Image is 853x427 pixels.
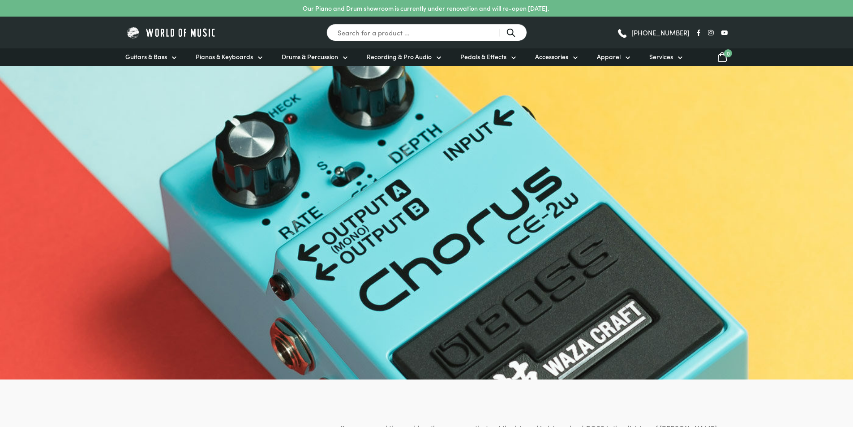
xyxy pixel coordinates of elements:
[125,52,167,61] span: Guitars & Bass
[724,49,732,57] span: 0
[535,52,568,61] span: Accessories
[125,26,217,39] img: World of Music
[326,24,527,41] input: Search for a product ...
[617,26,690,39] a: [PHONE_NUMBER]
[460,52,506,61] span: Pedals & Effects
[367,52,432,61] span: Recording & Pro Audio
[723,328,853,427] iframe: Chat with our support team
[303,4,549,13] p: Our Piano and Drum showroom is currently under renovation and will re-open [DATE].
[649,52,673,61] span: Services
[597,52,621,61] span: Apparel
[631,29,690,36] span: [PHONE_NUMBER]
[196,52,253,61] span: Pianos & Keyboards
[282,52,338,61] span: Drums & Percussion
